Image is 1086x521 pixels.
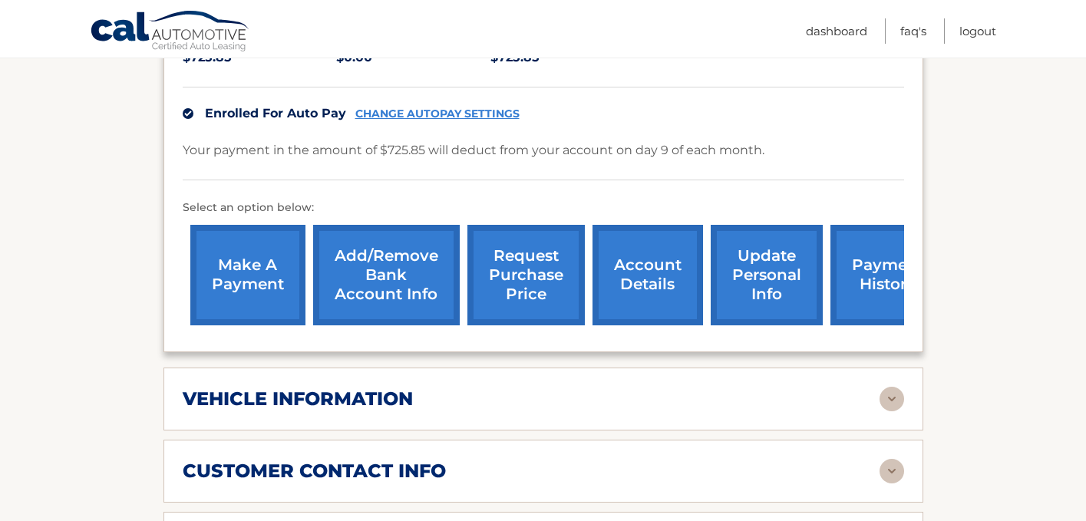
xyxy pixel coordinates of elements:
[183,108,193,119] img: check.svg
[313,225,460,325] a: Add/Remove bank account info
[806,18,867,44] a: Dashboard
[183,387,413,411] h2: vehicle information
[900,18,926,44] a: FAQ's
[467,225,585,325] a: request purchase price
[959,18,996,44] a: Logout
[183,140,764,161] p: Your payment in the amount of $725.85 will deduct from your account on day 9 of each month.
[183,199,904,217] p: Select an option below:
[880,459,904,483] img: accordion-rest.svg
[880,387,904,411] img: accordion-rest.svg
[593,225,703,325] a: account details
[90,10,251,54] a: Cal Automotive
[711,225,823,325] a: update personal info
[830,225,946,325] a: payment history
[190,225,305,325] a: make a payment
[355,107,520,120] a: CHANGE AUTOPAY SETTINGS
[183,460,446,483] h2: customer contact info
[205,106,346,120] span: Enrolled For Auto Pay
